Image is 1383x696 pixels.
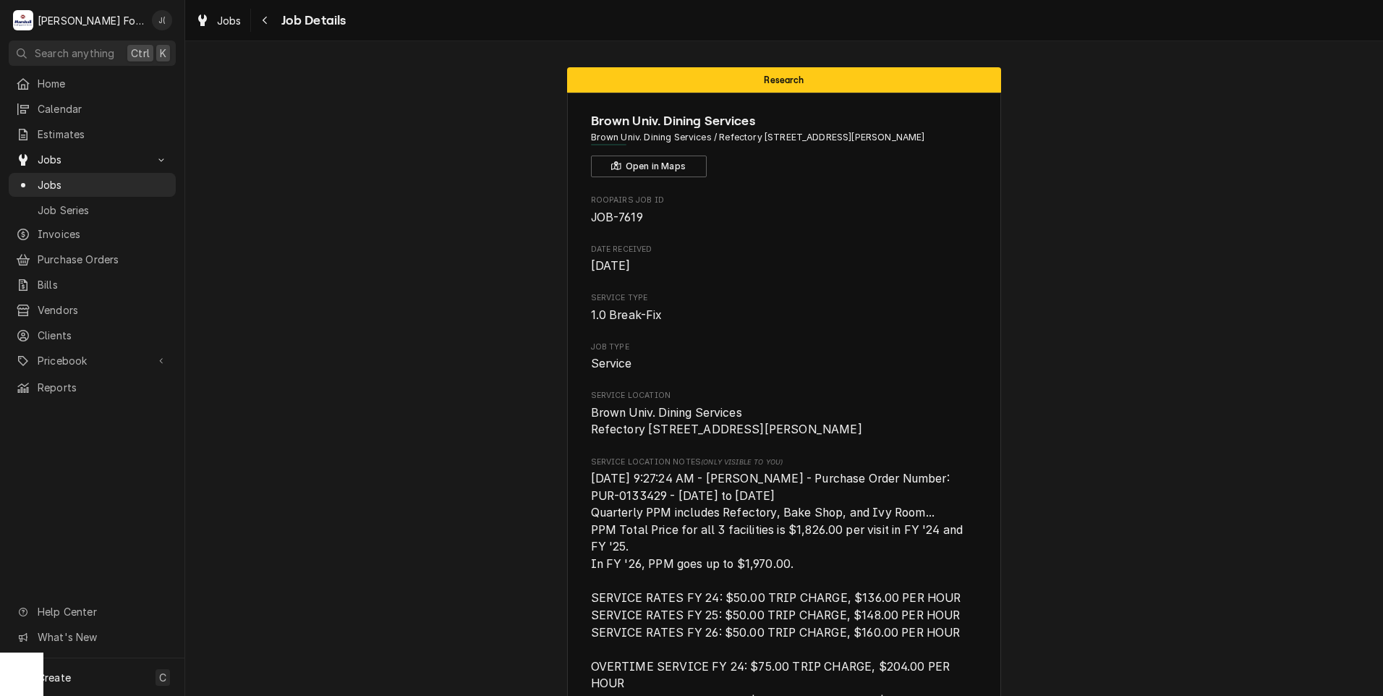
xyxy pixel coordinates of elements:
[38,203,169,218] span: Job Series
[38,328,169,343] span: Clients
[701,458,783,466] span: (Only Visible to You)
[38,13,144,28] div: [PERSON_NAME] Food Equipment Service
[152,10,172,30] div: Jeff Debigare (109)'s Avatar
[591,111,978,177] div: Client Information
[9,198,176,222] a: Job Series
[9,247,176,271] a: Purchase Orders
[591,390,978,402] span: Service Location
[9,122,176,146] a: Estimates
[9,173,176,197] a: Jobs
[38,177,169,192] span: Jobs
[38,152,147,167] span: Jobs
[38,252,169,267] span: Purchase Orders
[591,156,707,177] button: Open in Maps
[38,302,169,318] span: Vendors
[591,355,978,373] span: Job Type
[567,67,1001,93] div: Status
[591,457,978,468] span: Service Location Notes
[9,97,176,121] a: Calendar
[38,101,169,116] span: Calendar
[591,195,978,226] div: Roopairs Job ID
[13,10,33,30] div: Marshall Food Equipment Service's Avatar
[591,292,978,323] div: Service Type
[38,353,147,368] span: Pricebook
[591,404,978,438] span: Service Location
[591,131,978,144] span: Address
[591,258,978,275] span: Date Received
[591,209,978,226] span: Roopairs Job ID
[9,323,176,347] a: Clients
[35,46,114,61] span: Search anything
[591,292,978,304] span: Service Type
[131,46,150,61] span: Ctrl
[9,625,176,649] a: Go to What's New
[9,298,176,322] a: Vendors
[38,629,167,645] span: What's New
[591,111,978,131] span: Name
[38,277,169,292] span: Bills
[9,72,176,96] a: Home
[254,9,277,32] button: Navigate back
[591,259,631,273] span: [DATE]
[9,600,176,624] a: Go to Help Center
[591,244,978,275] div: Date Received
[9,41,176,66] button: Search anythingCtrlK
[591,211,643,224] span: JOB-7619
[152,10,172,30] div: J(
[591,390,978,438] div: Service Location
[277,11,346,30] span: Job Details
[160,46,166,61] span: K
[591,341,978,373] div: Job Type
[591,308,663,322] span: 1.0 Break-Fix
[38,380,169,395] span: Reports
[764,75,804,85] span: Research
[591,357,632,370] span: Service
[591,341,978,353] span: Job Type
[38,671,71,684] span: Create
[591,244,978,255] span: Date Received
[591,307,978,324] span: Service Type
[38,127,169,142] span: Estimates
[591,195,978,206] span: Roopairs Job ID
[9,222,176,246] a: Invoices
[591,406,862,437] span: Brown Univ. Dining Services Refectory [STREET_ADDRESS][PERSON_NAME]
[9,148,176,171] a: Go to Jobs
[217,13,242,28] span: Jobs
[13,10,33,30] div: M
[9,273,176,297] a: Bills
[38,604,167,619] span: Help Center
[9,375,176,399] a: Reports
[159,670,166,685] span: C
[9,349,176,373] a: Go to Pricebook
[38,226,169,242] span: Invoices
[38,76,169,91] span: Home
[190,9,247,33] a: Jobs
